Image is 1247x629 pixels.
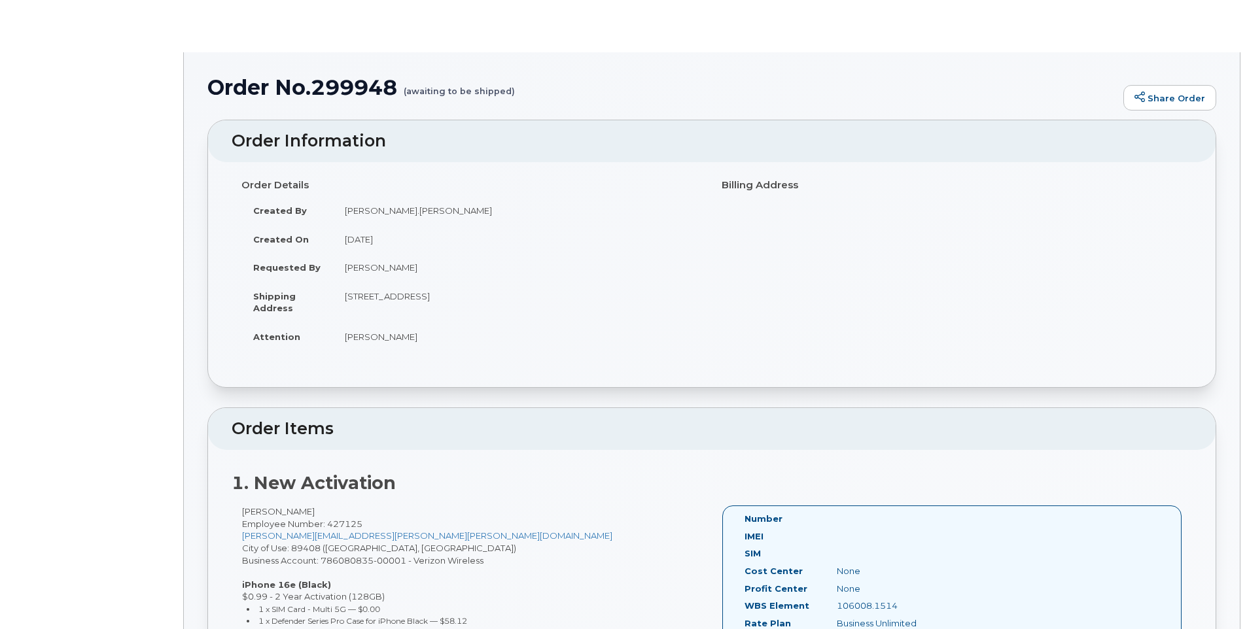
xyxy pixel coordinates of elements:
h4: Order Details [241,180,702,191]
td: [PERSON_NAME] [333,322,702,351]
span: Employee Number: 427125 [242,518,362,529]
td: [PERSON_NAME].[PERSON_NAME] [333,196,702,225]
label: Profit Center [745,583,807,595]
a: [PERSON_NAME][EMAIL_ADDRESS][PERSON_NAME][PERSON_NAME][DOMAIN_NAME] [242,530,612,541]
div: 106008.1514 [827,600,957,612]
label: IMEI [745,530,764,543]
strong: iPhone 16e (Black) [242,579,331,590]
strong: Created By [253,205,307,216]
small: 1 x SIM Card - Multi 5G — $0.00 [258,604,380,614]
td: [STREET_ADDRESS] [333,282,702,322]
small: 1 x Defender Series Pro Case for iPhone Black — $58.12 [258,616,467,626]
td: [DATE] [333,225,702,254]
small: (awaiting to be shipped) [404,76,515,96]
h4: Billing Address [722,180,1182,191]
label: WBS Element [745,600,809,612]
strong: Shipping Address [253,291,296,314]
label: Number [745,513,782,525]
strong: Requested By [253,262,321,273]
h2: Order Items [232,420,1192,438]
h2: Order Information [232,132,1192,150]
strong: Attention [253,331,300,342]
div: None [827,583,957,595]
label: Cost Center [745,565,803,577]
label: SIM [745,547,761,560]
a: Share Order [1123,85,1216,111]
strong: 1. New Activation [232,472,396,494]
h1: Order No.299948 [207,76,1117,99]
strong: Created On [253,234,309,245]
div: None [827,565,957,577]
td: [PERSON_NAME] [333,253,702,282]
